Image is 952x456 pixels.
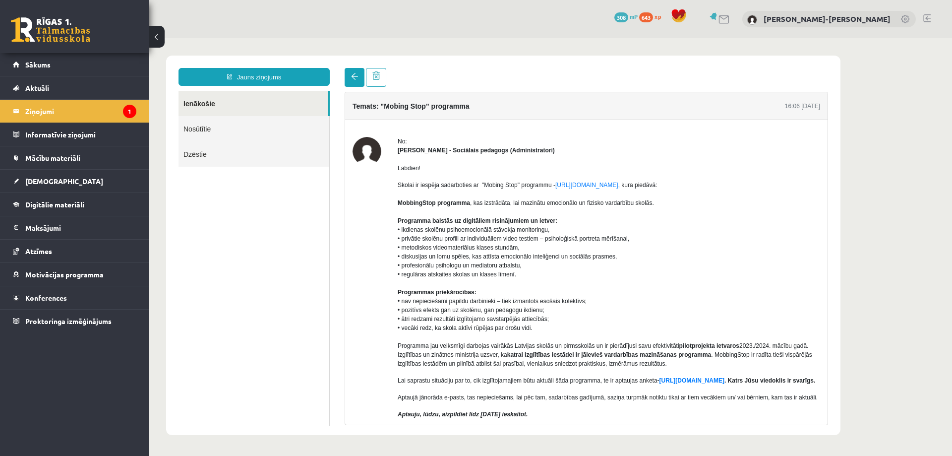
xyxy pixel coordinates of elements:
a: Maksājumi [13,216,136,239]
span: Atzīmes [25,247,52,256]
strong: - . Katrs Jūsu viedoklis ir svarīgs. [509,339,667,346]
legend: Maksājumi [25,216,136,239]
a: [URL][DOMAIN_NAME] [511,339,576,346]
span: Proktoringa izmēģinājums [25,317,112,326]
span: [DEMOGRAPHIC_DATA] [25,177,103,186]
a: Motivācijas programma [13,263,136,286]
a: Rīgas 1. Tālmācības vidusskola [11,17,90,42]
b: Programmas priekšrocības: [249,251,328,258]
a: 308 mP [614,12,638,20]
b: katrai izglītības iestādei ir jāievieš vardarbības mazināšanas programma [358,313,563,320]
div: 16:06 [DATE] [636,64,671,72]
p: Aptaujā jānorāda e-pasts, tas nepieciešams, lai pēc tam, sadarbības gadījumā, saziņa turpmāk noti... [249,355,671,364]
em: Aptauju, lūdzu, aizpildiet līdz [DATE] ieskaitot. [249,373,379,380]
a: Nosūtītie [30,78,180,103]
a: Digitālie materiāli [13,193,136,216]
span: 643 [639,12,653,22]
a: Sākums [13,53,136,76]
p: Skolai ir iespēja sadarboties ar "Mobing Stop" programmu - , kura piedāvā: , kas izstrādāta, lai ... [249,142,671,330]
a: Dzēstie [30,103,180,129]
p: Lai saprastu situāciju par to, cik izglītojamajiem būtu aktuāli šāda programma, te ir aptaujas an... [249,338,671,347]
span: 308 [614,12,628,22]
i: 1 [123,105,136,118]
a: Jauns ziņojums [30,30,181,48]
span: Digitālie materiāli [25,200,84,209]
span: Motivācijas programma [25,270,104,279]
span: xp [654,12,661,20]
a: [URL][DOMAIN_NAME] [407,143,470,150]
span: Mācību materiāli [25,153,80,162]
span: mP [630,12,638,20]
a: [PERSON_NAME]-[PERSON_NAME] [764,14,891,24]
a: Atzīmes [13,240,136,262]
a: Ienākošie [30,53,179,78]
p: Labdien! [249,126,671,134]
span: Aktuāli [25,83,49,92]
a: Mācību materiāli [13,146,136,169]
h4: Temats: "Mobing Stop" programma [204,64,320,72]
b: MobbingStop programma [249,161,321,168]
img: Dagnija Gaubšteina - Sociālais pedagogs [204,99,233,128]
a: Proktoringa izmēģinājums [13,310,136,332]
a: Aktuāli [13,76,136,99]
img: Martins Frīdenbergs-Tomašs [747,15,757,25]
a: Ziņojumi1 [13,100,136,123]
span: Konferences [25,293,67,302]
legend: Ziņojumi [25,100,136,123]
div: No: [249,99,671,108]
span: Sākums [25,60,51,69]
strong: [PERSON_NAME] - Sociālais pedagogs (Administratori) [249,109,406,116]
b: pilotprojekta ietvaros [531,304,591,311]
legend: Informatīvie ziņojumi [25,123,136,146]
a: [DEMOGRAPHIC_DATA] [13,170,136,193]
a: Informatīvie ziņojumi [13,123,136,146]
a: 643 xp [639,12,666,20]
a: Konferences [13,286,136,309]
b: Programma balstās uz digitāliem risinājumiem un ietver: [249,179,409,186]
